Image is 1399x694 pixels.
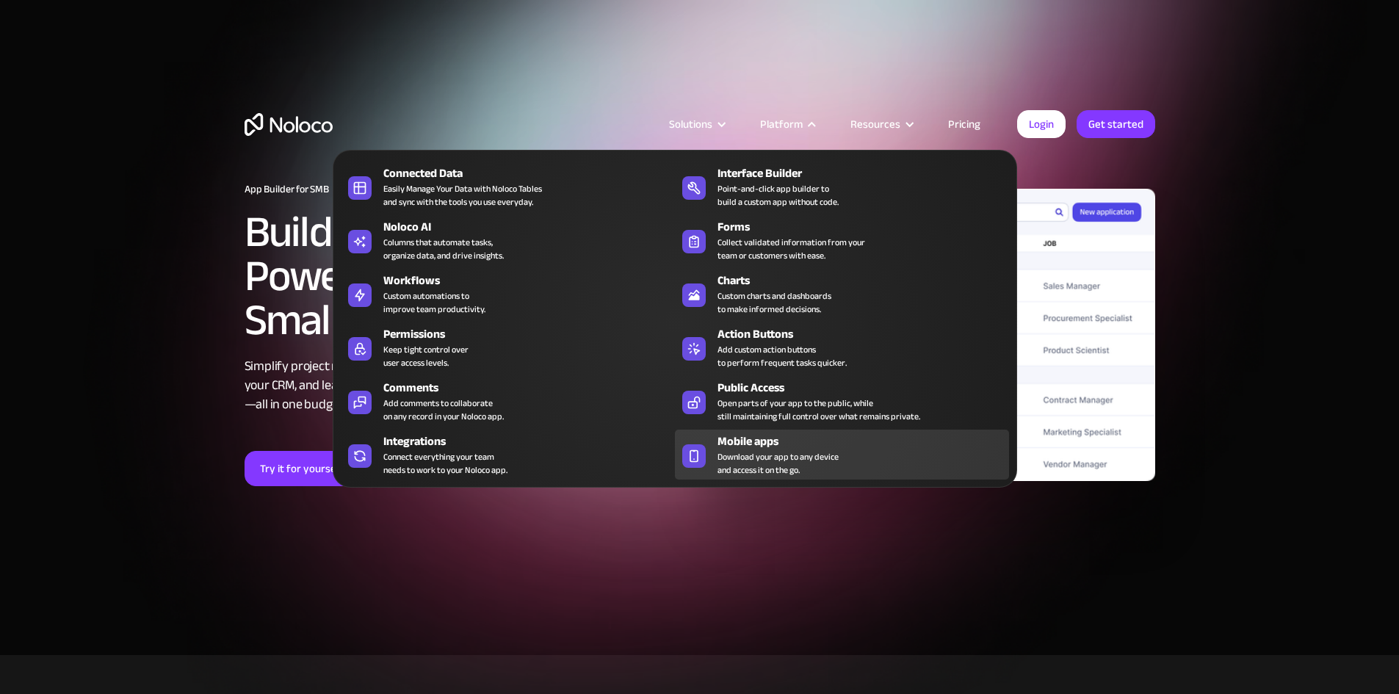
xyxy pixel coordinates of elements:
[760,115,803,134] div: Platform
[383,165,682,182] div: Connected Data
[675,269,1009,319] a: ChartsCustom charts and dashboardsto make informed decisions.
[245,210,693,342] h2: Build Custom Apps to Power and Scale Your Small Business
[717,182,839,209] div: Point-and-click app builder to build a custom app without code.
[245,357,693,414] div: Simplify project management, integrate your CRM, and leave inefficiencies behind —all in one budg...
[341,430,675,480] a: IntegrationsConnect everything your teamneeds to work to your Noloco app.
[717,289,831,316] div: Custom charts and dashboards to make informed decisions.
[675,430,1009,480] a: Mobile appsDownload your app to any deviceand access it on the go.
[651,115,742,134] div: Solutions
[383,343,469,369] div: Keep tight control over user access levels.
[717,450,839,477] span: Download your app to any device and access it on the go.
[383,289,485,316] div: Custom automations to improve team productivity.
[383,433,682,450] div: Integrations
[832,115,930,134] div: Resources
[383,218,682,236] div: Noloco AI
[245,451,403,486] a: Try it for yourself. It’s FREE
[383,397,504,423] div: Add comments to collaborate on any record in your Noloco app.
[341,269,675,319] a: WorkflowsCustom automations toimprove team productivity.
[850,115,900,134] div: Resources
[383,272,682,289] div: Workflows
[717,236,865,262] div: Collect validated information from your team or customers with ease.
[1077,110,1155,138] a: Get started
[742,115,832,134] div: Platform
[383,379,682,397] div: Comments
[383,182,542,209] div: Easily Manage Your Data with Noloco Tables and sync with the tools you use everyday.
[717,397,920,423] div: Open parts of your app to the public, while still maintaining full control over what remains priv...
[383,450,507,477] div: Connect everything your team needs to work to your Noloco app.
[717,165,1016,182] div: Interface Builder
[245,113,333,136] a: home
[675,162,1009,212] a: Interface BuilderPoint-and-click app builder tobuild a custom app without code.
[717,379,1016,397] div: Public Access
[717,272,1016,289] div: Charts
[717,325,1016,343] div: Action Buttons
[717,218,1016,236] div: Forms
[341,215,675,265] a: Noloco AIColumns that automate tasks,organize data, and drive insights.
[341,376,675,426] a: CommentsAdd comments to collaborateon any record in your Noloco app.
[675,322,1009,372] a: Action ButtonsAdd custom action buttonsto perform frequent tasks quicker.
[341,322,675,372] a: PermissionsKeep tight control overuser access levels.
[717,433,1016,450] div: Mobile apps
[1017,110,1066,138] a: Login
[675,376,1009,426] a: Public AccessOpen parts of your app to the public, whilestill maintaining full control over what ...
[333,129,1017,488] nav: Platform
[341,162,675,212] a: Connected DataEasily Manage Your Data with Noloco Tablesand sync with the tools you use everyday.
[930,115,999,134] a: Pricing
[383,325,682,343] div: Permissions
[717,343,847,369] div: Add custom action buttons to perform frequent tasks quicker.
[669,115,712,134] div: Solutions
[675,215,1009,265] a: FormsCollect validated information from yourteam or customers with ease.
[383,236,504,262] div: Columns that automate tasks, organize data, and drive insights.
